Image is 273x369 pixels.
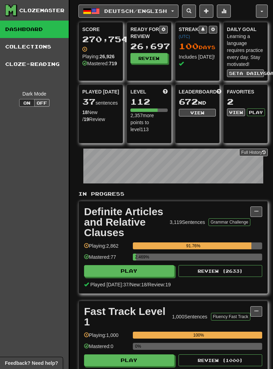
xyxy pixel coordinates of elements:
[5,360,58,367] span: Open feedback widget
[84,332,129,343] div: Playing: 1,000
[240,71,263,76] span: a daily
[227,97,264,106] div: 2
[179,354,262,366] button: Review (1000)
[130,42,167,51] div: 26,697
[179,97,216,106] div: nd
[227,88,264,95] div: Favorites
[129,282,130,287] span: /
[179,42,216,51] div: Day s
[82,60,117,67] div: Mastered:
[227,26,264,33] div: Daily Goal
[130,112,167,133] div: 2,357 more points to level 113
[208,218,250,226] button: Grammar Challenge
[182,5,196,18] button: Search sentences
[147,282,148,287] span: /
[227,33,264,68] div: Learning a language requires practice every day. Stay motivated!
[179,41,199,51] span: 100
[84,265,174,277] button: Play
[5,90,63,97] div: Dark Mode
[179,26,199,40] div: Streak
[84,306,168,327] div: Fast Track Level 1
[179,34,190,39] a: (UTC)
[239,149,268,156] a: Full History
[90,282,129,287] span: Played [DATE]: 37
[84,242,129,254] div: Playing: 2,862
[227,108,245,116] button: View
[217,5,231,18] button: More stats
[82,35,119,44] div: 270,754
[100,54,115,59] strong: 26,926
[82,97,96,106] span: 37
[84,206,166,238] div: Definite Articles and Relative Clauses
[148,282,170,287] span: Review: 19
[78,5,179,18] button: Deutsch/English
[135,254,136,261] div: 2.469%
[84,354,174,366] button: Play
[199,5,213,18] button: Add sentence to collection
[19,7,65,14] div: Clozemaster
[179,97,198,106] span: 672
[130,97,167,106] div: 112
[163,88,168,95] span: Score more points to level up
[78,190,268,197] p: In Progress
[130,88,146,95] span: Level
[172,313,207,320] div: 1,000 Sentences
[104,8,167,14] span: Deutsch / English
[82,46,116,60] div: Playing:
[84,343,129,354] div: Mastered: 0
[34,99,50,107] button: Off
[84,254,129,265] div: Mastered: 77
[109,61,117,66] strong: 719
[179,109,216,116] button: View
[84,116,89,122] strong: 19
[179,88,217,95] span: Leaderboard
[135,332,262,339] div: 100%
[179,53,216,67] div: Includes [DATE]!
[247,108,265,116] button: Play
[130,26,159,40] div: Ready for Review
[211,313,250,321] button: Fluency Fast Track
[19,99,35,107] button: On
[130,53,167,63] button: Review
[227,69,264,77] button: Seta dailygoal
[82,110,88,115] strong: 18
[82,109,119,123] div: New / Review
[170,219,205,226] div: 3,119 Sentences
[217,88,221,95] span: This week in points, UTC
[179,265,262,277] button: Review (2633)
[135,242,251,249] div: 91.76%
[82,26,119,33] div: Score
[82,88,119,95] span: Played [DATE]
[82,97,119,106] div: sentences
[130,282,146,287] span: New: 18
